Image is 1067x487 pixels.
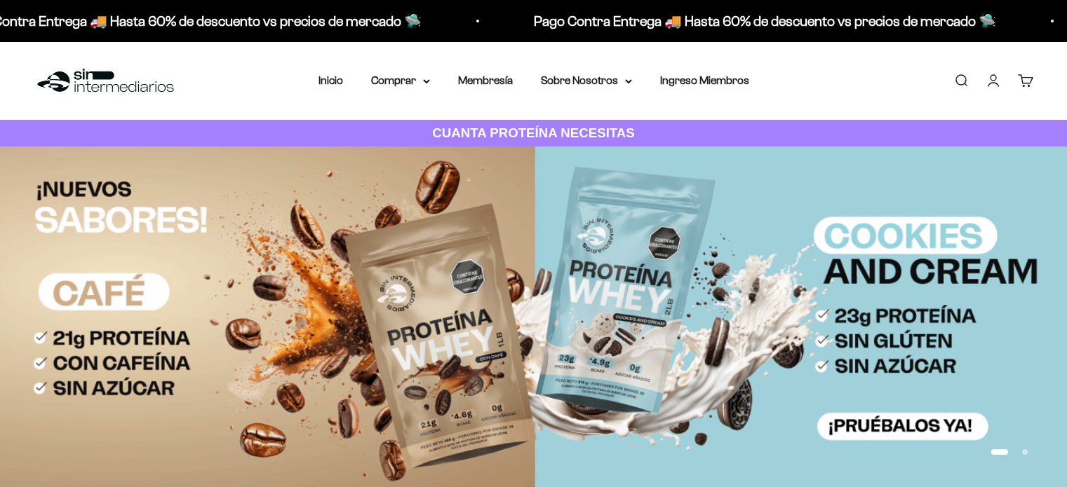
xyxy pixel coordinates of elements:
[458,74,513,86] a: Membresía
[318,74,343,86] a: Inicio
[530,10,992,32] p: Pago Contra Entrega 🚚 Hasta 60% de descuento vs precios de mercado 🛸
[371,71,430,90] summary: Comprar
[660,74,749,86] a: Ingreso Miembros
[432,125,635,140] strong: CUANTA PROTEÍNA NECESITAS
[541,71,632,90] summary: Sobre Nosotros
